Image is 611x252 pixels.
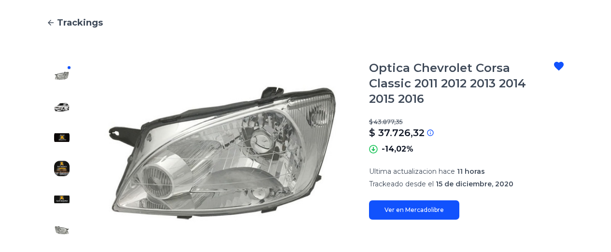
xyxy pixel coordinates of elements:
h1: Optica Chevrolet Corsa Classic 2011 2012 2013 2014 2015 2016 [369,60,553,107]
a: Ver en Mercadolibre [369,200,459,220]
span: Trackings [57,16,103,29]
img: Optica Chevrolet Corsa Classic 2011 2012 2013 2014 2015 2016 [97,60,350,246]
p: $ 43.877,35 [369,118,565,126]
p: -14,02% [382,143,413,155]
span: 11 horas [457,167,485,176]
img: Optica Chevrolet Corsa Classic 2011 2012 2013 2014 2015 2016 [54,130,70,145]
span: 15 de diciembre, 2020 [436,180,513,188]
img: Optica Chevrolet Corsa Classic 2011 2012 2013 2014 2015 2016 [54,99,70,114]
p: $ 37.726,32 [369,126,425,140]
span: Ultima actualizacion hace [369,167,455,176]
img: Optica Chevrolet Corsa Classic 2011 2012 2013 2014 2015 2016 [54,223,70,238]
img: Optica Chevrolet Corsa Classic 2011 2012 2013 2014 2015 2016 [54,161,70,176]
img: Optica Chevrolet Corsa Classic 2011 2012 2013 2014 2015 2016 [54,192,70,207]
span: Trackeado desde el [369,180,434,188]
a: Trackings [46,16,565,29]
img: Optica Chevrolet Corsa Classic 2011 2012 2013 2014 2015 2016 [54,68,70,84]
